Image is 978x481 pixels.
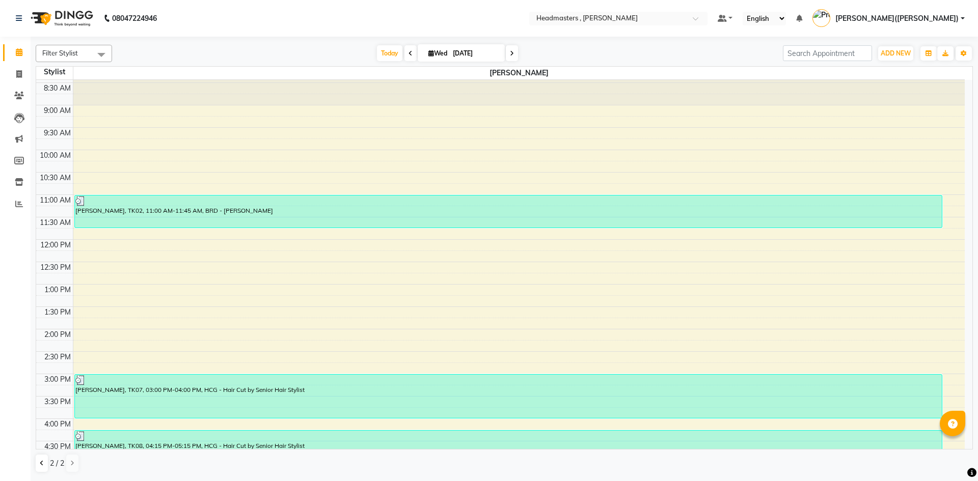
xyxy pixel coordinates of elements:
[36,67,73,77] div: Stylist
[42,329,73,340] div: 2:00 PM
[783,45,872,61] input: Search Appointment
[42,307,73,318] div: 1:30 PM
[50,458,64,469] span: 2 / 2
[73,67,965,79] span: [PERSON_NAME]
[426,49,450,57] span: Wed
[75,431,942,474] div: [PERSON_NAME], TK08, 04:15 PM-05:15 PM, HCG - Hair Cut by Senior Hair Stylist
[38,150,73,161] div: 10:00 AM
[42,285,73,295] div: 1:00 PM
[450,46,501,61] input: 2025-09-03
[75,375,942,418] div: [PERSON_NAME], TK07, 03:00 PM-04:00 PM, HCG - Hair Cut by Senior Hair Stylist
[75,195,942,228] div: [PERSON_NAME], TK02, 11:00 AM-11:45 AM, BRD - [PERSON_NAME]
[112,4,157,33] b: 08047224946
[42,352,73,362] div: 2:30 PM
[42,105,73,116] div: 9:00 AM
[835,13,959,24] span: [PERSON_NAME]([PERSON_NAME])
[26,4,96,33] img: logo
[812,9,830,27] img: Pramod gupta(shaurya)
[38,217,73,228] div: 11:30 AM
[42,441,73,452] div: 4:30 PM
[42,83,73,94] div: 8:30 AM
[42,49,78,57] span: Filter Stylist
[38,262,73,273] div: 12:30 PM
[38,173,73,183] div: 10:30 AM
[38,240,73,250] div: 12:00 PM
[377,45,402,61] span: Today
[42,128,73,138] div: 9:30 AM
[42,374,73,385] div: 3:00 PM
[881,49,911,57] span: ADD NEW
[42,419,73,430] div: 4:00 PM
[878,46,913,61] button: ADD NEW
[42,397,73,407] div: 3:30 PM
[38,195,73,206] div: 11:00 AM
